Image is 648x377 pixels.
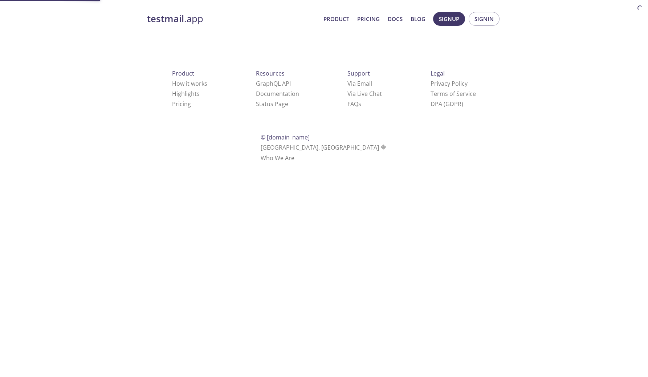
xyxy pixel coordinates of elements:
a: Docs [388,14,403,24]
span: [GEOGRAPHIC_DATA], [GEOGRAPHIC_DATA] [261,143,387,151]
a: Who We Are [261,154,294,162]
a: Terms of Service [431,90,476,98]
a: Product [323,14,349,24]
a: testmail.app [147,13,318,25]
span: © [DOMAIN_NAME] [261,133,310,141]
a: GraphQL API [256,80,291,88]
span: Signup [439,14,459,24]
span: s [358,100,361,108]
a: Via Email [347,80,372,88]
a: Pricing [357,14,380,24]
span: Signin [474,14,494,24]
a: How it works [172,80,207,88]
a: DPA (GDPR) [431,100,463,108]
span: Support [347,69,370,77]
a: Highlights [172,90,200,98]
span: Resources [256,69,285,77]
button: Signin [469,12,500,26]
a: Blog [411,14,425,24]
strong: testmail [147,12,184,25]
span: Product [172,69,194,77]
a: Privacy Policy [431,80,468,88]
button: Signup [433,12,465,26]
a: FAQ [347,100,361,108]
span: Legal [431,69,445,77]
a: Documentation [256,90,299,98]
a: Pricing [172,100,191,108]
a: Status Page [256,100,288,108]
a: Via Live Chat [347,90,382,98]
